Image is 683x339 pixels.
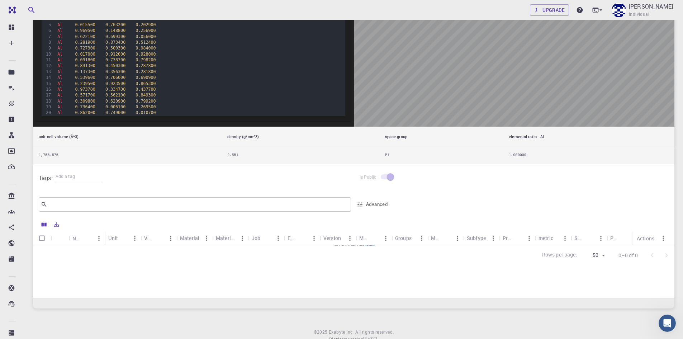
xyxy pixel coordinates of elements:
div: 16 [42,86,52,92]
img: Profile image for Timur [20,4,32,15]
span: 0.437700 [136,87,156,92]
div: Precision [503,231,512,245]
div: Engine [288,231,297,245]
button: Columns [38,219,50,230]
span: Individual [629,11,649,18]
div: Model [356,231,392,245]
div: 14 [42,75,52,80]
span: 0.865300 [136,81,156,86]
span: Al [57,57,62,62]
div: Material Formula [212,231,248,245]
span: Al [57,93,62,98]
div: Groups [392,231,427,245]
button: Menu [523,232,535,244]
div: Close [126,3,139,16]
div: no [126,71,132,78]
span: Al [57,75,62,80]
div: Name [69,231,105,245]
div: Method [431,231,440,245]
button: Menu [658,232,669,244]
p: Rows per page: [542,251,577,259]
a: Exabyte Inc. [329,329,354,336]
div: 8 [42,39,52,45]
button: Home [112,3,126,17]
span: 0.281800 [136,69,156,74]
div: Icon [51,231,69,245]
span: 0.841300 [75,63,95,68]
th: unit cell volume (Å^3) [33,127,222,147]
button: Menu [93,232,105,244]
span: 0.727300 [75,46,95,51]
span: Al [57,63,62,68]
span: 0.281900 [75,40,95,45]
div: 12 [42,63,52,69]
span: 0.620900 [105,99,125,104]
span: 0.500300 [105,46,125,51]
button: Sort [82,232,93,244]
span: 0.287800 [136,63,156,68]
span: 0.973700 [75,87,95,92]
span: Al [57,99,62,104]
span: 0.699300 [105,34,125,39]
span: Al [57,22,62,27]
div: Shared [571,231,607,245]
div: Model [359,231,369,245]
span: 0.006100 [105,104,125,109]
div: Public [607,231,642,245]
span: 0.450300 [105,63,125,68]
p: [PERSON_NAME] [629,2,673,11]
div: Matt Erran says… [6,104,138,128]
div: 11 [42,57,52,63]
div: Subtype [463,231,499,245]
div: Precision [499,231,535,245]
button: go back [5,3,18,17]
span: 0.873400 [105,40,125,45]
span: Timur [32,24,45,29]
a: [EMAIL_ADDRESS][DOMAIN_NAME] [44,188,132,194]
button: Sort [297,232,308,244]
button: Menu [201,232,212,244]
div: Shared [574,231,584,245]
div: Job [252,231,260,245]
span: 0.512400 [136,40,156,45]
div: Method [427,231,463,245]
div: [EMAIL_ADDRESS][DOMAIN_NAME] [38,183,138,199]
div: KAMAL says… [6,183,138,208]
div: Give [PERSON_NAME] and the team a way to reach you: [11,109,112,123]
button: Sort [620,232,631,244]
span: 0.334700 [105,87,125,92]
div: Value [141,231,176,245]
span: 0.928000 [136,52,156,57]
div: Material Formula [216,231,237,245]
div: Job [248,231,284,245]
span: 0.309800 [75,99,95,104]
div: 10 [42,51,52,57]
p: 0–0 of 0 [618,252,638,259]
div: Mat3ra will be back later [DATE]. [6,88,100,104]
button: Upload attachment [11,235,17,241]
span: 0.799200 [136,99,156,104]
div: Matt Erran says… [6,88,138,105]
input: Enter your email [15,151,114,166]
span: 0.562100 [105,93,125,98]
th: density (g/cm^3) [222,127,379,147]
div: 19 [42,104,52,110]
button: Sort [153,232,165,244]
span: 0.862000 [75,110,95,115]
div: Mat3ra will be back later [DATE]. [11,93,94,100]
div: Material [176,231,212,245]
span: Al [57,104,62,109]
span: Al [57,110,62,115]
span: 0.984000 [136,46,156,51]
span: Al [57,52,62,57]
div: Value [144,231,153,245]
h1: Mat3ra [35,4,55,9]
td: P1 [379,147,503,164]
span: 0.736400 [75,104,95,109]
span: 0.239500 [75,81,95,86]
div: Matt Erran says… [6,128,138,183]
h6: Tags: [39,170,56,183]
div: Greetings! ✋ Let us know if you have any questions. We are here to help. [15,38,129,52]
div: metric [539,231,553,245]
span: 0.056000 [136,34,156,39]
